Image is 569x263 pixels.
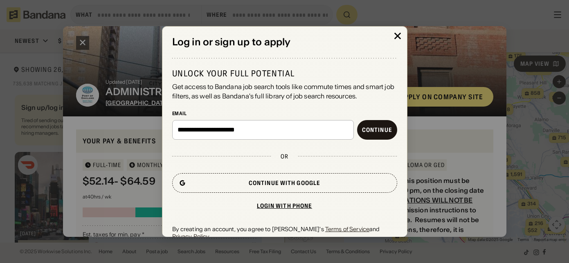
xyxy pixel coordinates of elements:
[257,203,313,209] div: Login with phone
[362,127,392,133] div: Continue
[172,225,397,240] div: By creating an account, you agree to [PERSON_NAME]'s and .
[172,110,397,117] div: Email
[172,36,397,48] div: Log in or sign up to apply
[172,82,397,100] div: Get access to Bandana job search tools like commute times and smart job filters, as well as Banda...
[172,68,397,79] div: Unlock your full potential
[281,153,288,160] div: or
[325,225,369,233] a: Terms of Service
[172,233,209,240] a: Privacy Policy
[249,180,320,186] div: Continue with Google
